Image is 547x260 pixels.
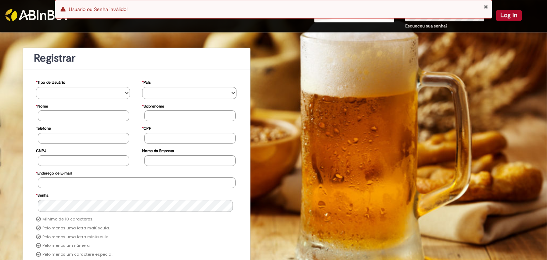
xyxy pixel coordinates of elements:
label: Sobrenome [142,100,164,111]
h1: Registrar [34,52,240,64]
label: País [142,77,151,87]
label: Mínimo de 10 caracteres. [42,217,93,222]
label: Endereço de E-mail [36,167,72,178]
span: Usuário ou Senha inválido! [69,6,127,12]
label: CNPJ [36,145,46,155]
label: Telefone [36,123,51,133]
label: Nome da Empresa [142,145,174,155]
label: Pelo menos um número. [42,243,90,249]
label: Pelo menos um caractere especial. [42,252,113,258]
button: Close Notification [484,4,488,10]
img: ABInbev-white.png [5,9,69,21]
label: Pelo menos uma letra maiúscula. [42,225,110,231]
label: CPF [142,123,151,133]
label: Nome [36,100,48,111]
label: Pelo menos uma letra minúscula. [42,234,109,240]
button: Log in [496,10,522,20]
a: Esqueceu sua senha? [405,23,447,29]
label: Senha [36,189,48,200]
label: Tipo de Usuário [36,77,66,87]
